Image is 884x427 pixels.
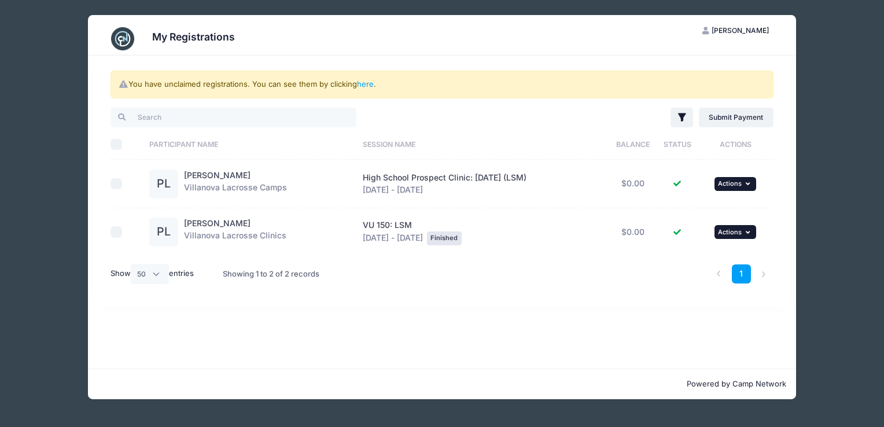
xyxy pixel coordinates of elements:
td: $0.00 [608,208,657,256]
span: VU 150: LSM [363,220,412,230]
div: PL [149,218,178,246]
td: $0.00 [608,160,657,208]
th: Session Name: activate to sort column ascending [357,129,608,160]
th: Actions: activate to sort column ascending [697,129,773,160]
div: You have unclaimed registrations. You can see them by clicking . [110,71,773,98]
span: Actions [718,179,742,187]
div: Showing 1 to 2 of 2 records [223,261,319,288]
a: 1 [732,264,751,284]
button: [PERSON_NAME] [693,21,779,41]
span: [PERSON_NAME] [712,26,769,35]
h3: My Registrations [152,31,235,43]
label: Show entries [110,264,194,284]
input: Search [110,108,356,127]
th: Balance: activate to sort column ascending [608,129,657,160]
div: Villanova Lacrosse Clinics [184,218,286,246]
a: [PERSON_NAME] [184,218,251,228]
th: Participant Name: activate to sort column ascending [144,129,358,160]
div: Villanova Lacrosse Camps [184,170,287,198]
select: Showentries [131,264,169,284]
a: PL [149,179,178,189]
button: Actions [714,225,756,239]
div: Finished [427,231,462,245]
span: Actions [718,228,742,236]
th: Status: activate to sort column ascending [658,129,698,160]
div: PL [149,170,178,198]
p: Powered by Camp Network [98,378,787,390]
span: High School Prospect Clinic: [DATE] (LSM) [363,172,526,182]
th: Select All [110,129,143,160]
img: CampNetwork [111,27,134,50]
a: Submit Payment [699,108,773,127]
div: [DATE] - [DATE] [363,172,602,196]
a: PL [149,227,178,237]
div: [DATE] - [DATE] [363,219,602,245]
a: here [357,79,374,89]
button: Actions [714,177,756,191]
a: [PERSON_NAME] [184,170,251,180]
